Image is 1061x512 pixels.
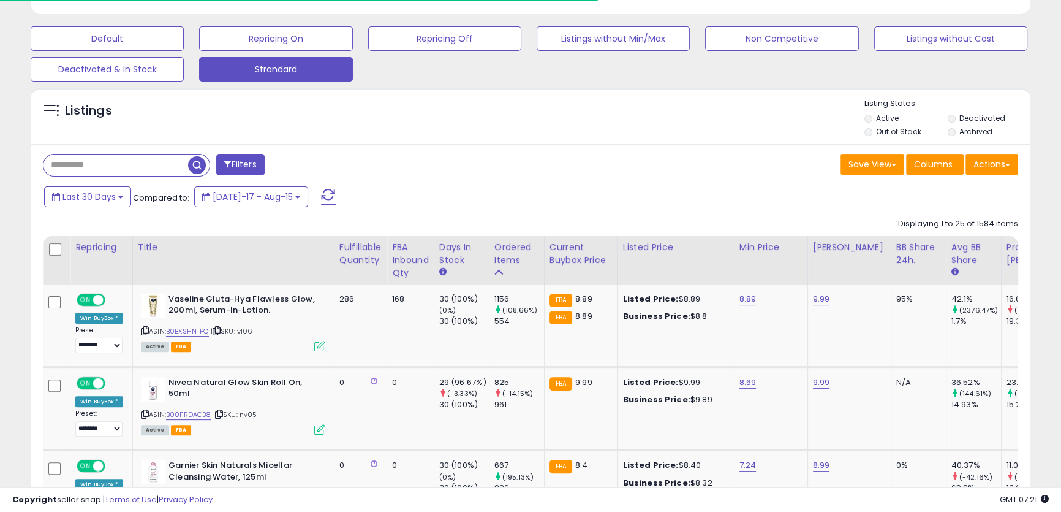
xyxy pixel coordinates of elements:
[549,294,572,307] small: FBA
[141,294,325,351] div: ASIN:
[168,294,317,319] b: Vaseline Gluta-Hya Flawless Glow, 200ml, Serum-In-Lotion.
[896,460,937,471] div: 0%
[392,377,425,388] div: 0
[494,316,544,327] div: 554
[898,218,1018,230] div: Displaying 1 to 25 of 1584 items
[813,293,830,305] a: 9.99
[75,241,127,254] div: Repricing
[133,192,189,204] span: Compared to:
[623,241,729,254] div: Listed Price
[494,460,544,471] div: 667
[623,376,679,388] b: Listed Price:
[896,377,937,388] div: N/A
[1014,472,1041,482] small: (-15.1%)
[105,494,157,505] a: Terms of Use
[959,389,991,399] small: (144.61%)
[575,459,587,471] span: 8.4
[12,494,213,506] div: seller snap | |
[739,376,757,389] a: 8.69
[439,241,484,267] div: Days In Stock
[876,113,899,123] label: Active
[494,294,544,305] div: 1156
[876,126,921,137] label: Out of Stock
[1014,305,1047,315] small: (-13.95%)
[502,472,534,482] small: (195.13%)
[1014,389,1045,399] small: (52.89%)
[392,460,425,471] div: 0
[12,494,57,505] strong: Copyright
[339,294,377,305] div: 286
[623,460,725,471] div: $8.40
[216,154,264,175] button: Filters
[439,267,447,278] small: Days In Stock.
[874,26,1027,51] button: Listings without Cost
[537,26,690,51] button: Listings without Min/Max
[75,326,123,354] div: Preset:
[78,461,93,472] span: ON
[739,241,802,254] div: Min Price
[44,186,131,207] button: Last 30 Days
[31,57,184,82] button: Deactivated & In Stock
[171,342,192,352] span: FBA
[914,158,953,170] span: Columns
[439,377,489,388] div: 29 (96.67%)
[392,241,429,280] div: FBA inbound Qty
[575,376,592,388] span: 9.99
[439,305,456,315] small: (0%)
[211,326,253,336] span: | SKU: vl06
[141,425,169,435] span: All listings currently available for purchase on Amazon
[705,26,858,51] button: Non Competitive
[575,310,592,322] span: 8.89
[965,154,1018,175] button: Actions
[104,378,123,388] span: OFF
[141,377,165,402] img: 31mCdTPK8vL._SL40_.jpg
[951,267,959,278] small: Avg BB Share.
[864,98,1030,110] p: Listing States:
[1000,494,1049,505] span: 2025-09-15 07:21 GMT
[339,460,377,471] div: 0
[439,460,489,471] div: 30 (100%)
[623,310,690,322] b: Business Price:
[439,294,489,305] div: 30 (100%)
[141,342,169,352] span: All listings currently available for purchase on Amazon
[159,494,213,505] a: Privacy Policy
[959,113,1005,123] label: Deactivated
[141,294,165,318] img: 31wROoHeH6L._SL40_.jpg
[166,410,211,420] a: B00FRDAGB8
[623,459,679,471] b: Listed Price:
[959,305,999,315] small: (2376.47%)
[75,396,123,407] div: Win BuyBox *
[623,377,725,388] div: $9.99
[951,460,1001,471] div: 40.37%
[623,394,690,405] b: Business Price:
[494,241,539,267] div: Ordered Items
[549,460,572,473] small: FBA
[75,410,123,437] div: Preset:
[439,472,456,482] small: (0%)
[951,316,1001,327] div: 1.7%
[840,154,904,175] button: Save View
[439,399,489,410] div: 30 (100%)
[549,311,572,324] small: FBA
[368,26,521,51] button: Repricing Off
[502,389,533,399] small: (-14.15%)
[959,126,992,137] label: Archived
[951,399,1001,410] div: 14.93%
[339,377,377,388] div: 0
[739,459,757,472] a: 7.24
[447,389,477,399] small: (-3.33%)
[104,294,123,305] span: OFF
[141,460,165,484] img: 31U9iazMxqL._SL40_.jpg
[906,154,964,175] button: Columns
[75,313,123,324] div: Win BuyBox *
[623,311,725,322] div: $8.8
[896,241,941,267] div: BB Share 24h.
[813,376,830,389] a: 9.99
[213,191,293,203] span: [DATE]-17 - Aug-15
[623,294,725,305] div: $8.89
[62,191,116,203] span: Last 30 Days
[439,316,489,327] div: 30 (100%)
[739,293,757,305] a: 8.89
[623,394,725,405] div: $9.89
[199,26,352,51] button: Repricing On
